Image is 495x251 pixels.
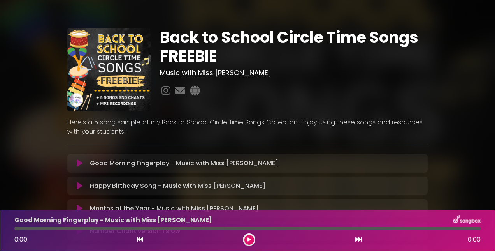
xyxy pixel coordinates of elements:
p: Good Morning Fingerplay - Music with Miss [PERSON_NAME] [14,216,212,225]
img: FaQTVlJfRiSsofDUrnRH [67,28,151,111]
span: 0:00 [14,235,27,244]
h3: Music with Miss [PERSON_NAME] [160,69,428,77]
p: Here's a 5 song sample of my Back to School Circle Time Songs Collection! Enjoy using these songs... [67,118,428,136]
p: Good Morning Fingerplay - Music with Miss [PERSON_NAME] [90,159,278,168]
h1: Back to School Circle Time Songs FREEBIE [160,28,428,65]
img: songbox-logo-white.png [453,215,481,225]
p: Months of the Year - Music with Miss [PERSON_NAME] [90,204,259,213]
p: Happy Birthday Song - Music with Miss [PERSON_NAME] [90,181,265,191]
span: 0:00 [468,235,481,244]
